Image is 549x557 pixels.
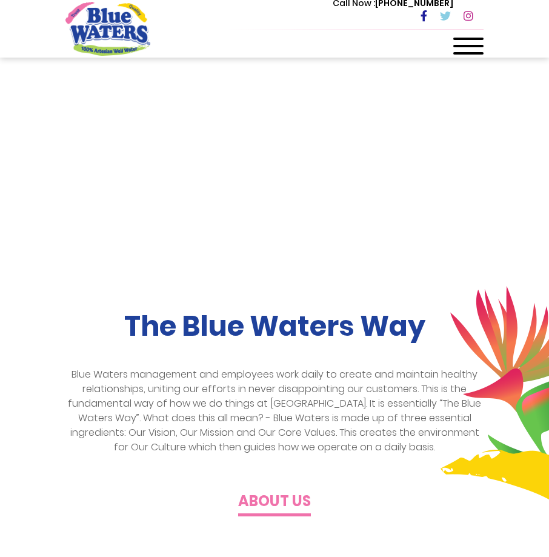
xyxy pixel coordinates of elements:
[65,367,484,455] p: Blue Waters management and employees work daily to create and maintain healthy relationships, uni...
[65,2,150,55] a: store logo
[238,493,311,510] h4: About us
[238,496,311,510] a: About us
[65,310,484,343] h2: The Blue Waters Way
